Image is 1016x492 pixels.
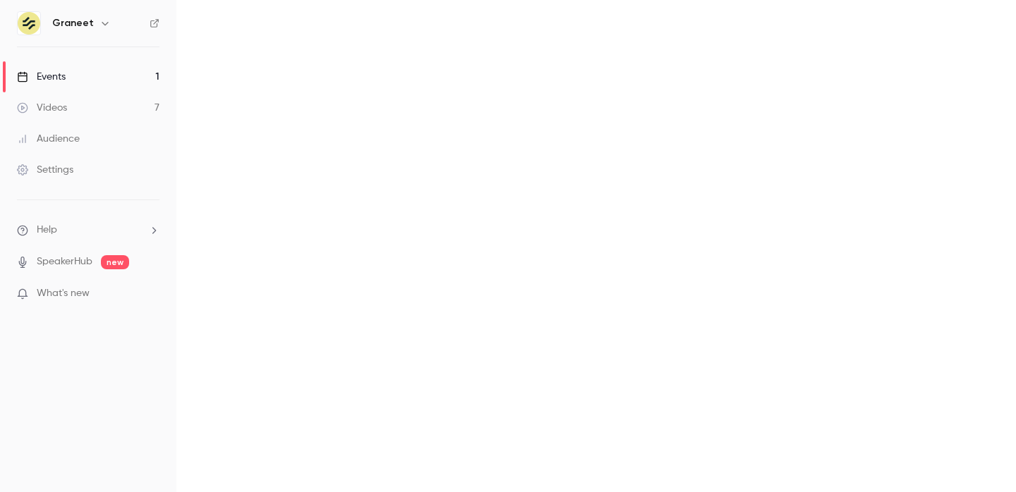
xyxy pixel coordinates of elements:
div: Videos [17,101,67,115]
h6: Graneet [52,16,94,30]
li: help-dropdown-opener [17,223,159,238]
span: Help [37,223,57,238]
span: What's new [37,286,90,301]
img: Graneet [18,12,40,35]
div: Events [17,70,66,84]
div: Settings [17,163,73,177]
div: Audience [17,132,80,146]
span: new [101,255,129,269]
a: SpeakerHub [37,254,92,269]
